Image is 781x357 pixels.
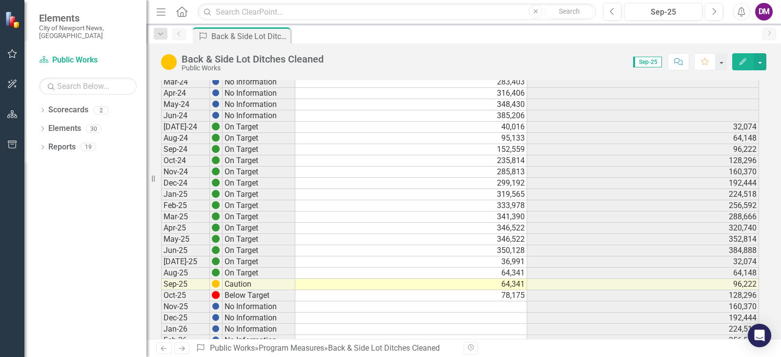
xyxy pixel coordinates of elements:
[48,123,81,134] a: Elements
[527,313,759,324] td: 192,444
[633,57,662,67] span: Sep-25
[161,256,210,268] td: [DATE]-25
[161,110,210,122] td: Jun-24
[527,178,759,189] td: 192,444
[5,11,22,28] img: ClearPoint Strategy
[223,290,295,301] td: Below Target
[212,291,220,299] img: wEHC9uTntH0ugAAAABJRU5ErkJggg==
[211,30,288,42] div: Back & Side Lot Ditches Cleaned
[161,335,210,346] td: Feb-26
[161,155,210,167] td: Oct-24
[223,256,295,268] td: On Target
[223,133,295,144] td: On Target
[527,189,759,200] td: 224,518
[223,155,295,167] td: On Target
[295,178,527,189] td: 299,192
[48,142,76,153] a: Reports
[223,211,295,223] td: On Target
[295,122,527,133] td: 40,016
[212,336,220,344] img: BgCOk07PiH71IgAAAABJRU5ErkJggg==
[295,189,527,200] td: 319,565
[527,335,759,346] td: 256,592
[259,343,324,353] a: Program Measures
[295,77,527,88] td: 283,403
[223,178,295,189] td: On Target
[39,55,137,66] a: Public Works
[527,290,759,301] td: 128,296
[212,190,220,198] img: 6PwNOvwPkPYK2NOI6LoAAAAASUVORK5CYII=
[295,110,527,122] td: 385,206
[161,268,210,279] td: Aug-25
[93,106,109,114] div: 2
[527,167,759,178] td: 160,370
[295,211,527,223] td: 341,390
[295,234,527,245] td: 346,522
[39,24,137,40] small: City of Newport News, [GEOGRAPHIC_DATA]
[161,99,210,110] td: May-24
[223,234,295,245] td: On Target
[212,168,220,175] img: 6PwNOvwPkPYK2NOI6LoAAAAASUVORK5CYII=
[223,144,295,155] td: On Target
[212,100,220,108] img: BgCOk07PiH71IgAAAABJRU5ErkJggg==
[212,257,220,265] img: 6PwNOvwPkPYK2NOI6LoAAAAASUVORK5CYII=
[223,88,295,99] td: No Information
[161,279,210,290] td: Sep-25
[161,178,210,189] td: Dec-24
[212,224,220,231] img: 6PwNOvwPkPYK2NOI6LoAAAAASUVORK5CYII=
[161,245,210,256] td: Jun-25
[161,167,210,178] td: Nov-24
[223,279,295,290] td: Caution
[161,290,210,301] td: Oct-25
[527,234,759,245] td: 352,814
[223,122,295,133] td: On Target
[223,268,295,279] td: On Target
[161,234,210,245] td: May-25
[527,133,759,144] td: 64,148
[210,343,255,353] a: Public Works
[212,235,220,243] img: 6PwNOvwPkPYK2NOI6LoAAAAASUVORK5CYII=
[223,313,295,324] td: No Information
[527,279,759,290] td: 96,222
[295,290,527,301] td: 78,175
[161,324,210,335] td: Jan-26
[527,211,759,223] td: 288,666
[748,324,771,347] div: Open Intercom Messenger
[755,3,773,21] button: DM
[161,133,210,144] td: Aug-24
[161,54,177,70] img: Caution
[527,324,759,335] td: 224,518
[527,256,759,268] td: 32,074
[212,302,220,310] img: BgCOk07PiH71IgAAAABJRU5ErkJggg==
[81,143,96,151] div: 19
[161,301,210,313] td: Nov-25
[212,201,220,209] img: 6PwNOvwPkPYK2NOI6LoAAAAASUVORK5CYII=
[161,88,210,99] td: Apr-24
[161,200,210,211] td: Feb-25
[212,269,220,276] img: 6PwNOvwPkPYK2NOI6LoAAAAASUVORK5CYII=
[559,7,580,15] span: Search
[295,155,527,167] td: 235,814
[295,279,527,290] td: 64,341
[161,313,210,324] td: Dec-25
[212,212,220,220] img: 6PwNOvwPkPYK2NOI6LoAAAAASUVORK5CYII=
[223,200,295,211] td: On Target
[223,99,295,110] td: No Information
[628,6,699,18] div: Sep-25
[212,325,220,333] img: BgCOk07PiH71IgAAAABJRU5ErkJggg==
[182,54,324,64] div: Back & Side Lot Ditches Cleaned
[39,12,137,24] span: Elements
[527,223,759,234] td: 320,740
[223,110,295,122] td: No Information
[295,133,527,144] td: 95,133
[212,246,220,254] img: 6PwNOvwPkPYK2NOI6LoAAAAASUVORK5CYII=
[527,245,759,256] td: 384,888
[295,88,527,99] td: 316,406
[328,343,440,353] div: Back & Side Lot Ditches Cleaned
[161,144,210,155] td: Sep-24
[223,335,295,346] td: No Information
[212,123,220,130] img: 6PwNOvwPkPYK2NOI6LoAAAAASUVORK5CYII=
[212,314,220,321] img: BgCOk07PiH71IgAAAABJRU5ErkJggg==
[527,155,759,167] td: 128,296
[161,223,210,234] td: Apr-25
[212,145,220,153] img: 6PwNOvwPkPYK2NOI6LoAAAAASUVORK5CYII=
